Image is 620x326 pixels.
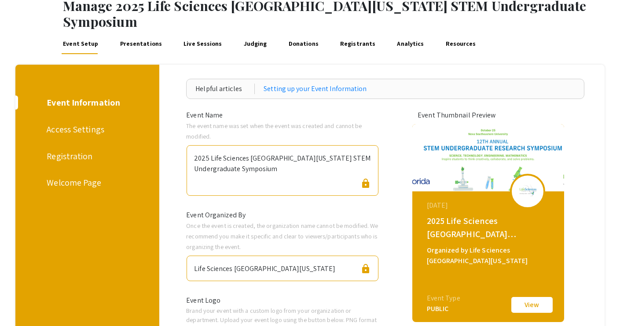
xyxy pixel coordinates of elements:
[444,33,477,54] a: Resources
[360,178,371,189] span: lock
[7,286,37,319] iframe: Chat
[194,149,371,174] div: 2025 Life Sciences [GEOGRAPHIC_DATA][US_STATE] STEM Undergraduate Symposium
[339,33,377,54] a: Registrants
[427,293,460,304] div: Event Type
[195,84,255,94] div: Helpful articles
[510,296,554,314] button: View
[186,121,362,140] span: The event name was set when the event was created and cannot be modified.
[514,181,541,201] img: lssfsymposium2025_eventLogo_bcd7ce_.png
[47,96,125,109] div: Event Information
[47,123,125,136] div: Access Settings
[427,214,552,241] div: 2025 Life Sciences [GEOGRAPHIC_DATA][US_STATE] STEM Undergraduate Symposium
[180,210,385,220] div: Event Organized By
[47,176,125,189] div: Welcome Page
[180,295,385,306] div: Event Logo
[396,33,426,54] a: Analytics
[186,221,378,251] span: Once the event is created, the organization name cannot be modified. We recommend you make it spe...
[118,33,163,54] a: Presentations
[418,110,558,121] div: Event Thumbnail Preview
[62,33,100,54] a: Event Setup
[287,33,320,54] a: Donations
[427,200,552,211] div: [DATE]
[412,124,564,191] img: lssfsymposium2025_eventCoverPhoto_1a8ef6__thumb.png
[47,150,125,163] div: Registration
[360,264,371,274] span: lock
[194,260,335,274] div: Life Sciences [GEOGRAPHIC_DATA][US_STATE]
[180,110,385,121] div: Event Name
[182,33,224,54] a: Live Sessions
[242,33,268,54] a: Judging
[427,245,552,266] div: Organized by Life Sciences [GEOGRAPHIC_DATA][US_STATE]
[264,84,367,94] a: Setting up your Event Information
[427,304,460,314] div: PUBLIC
